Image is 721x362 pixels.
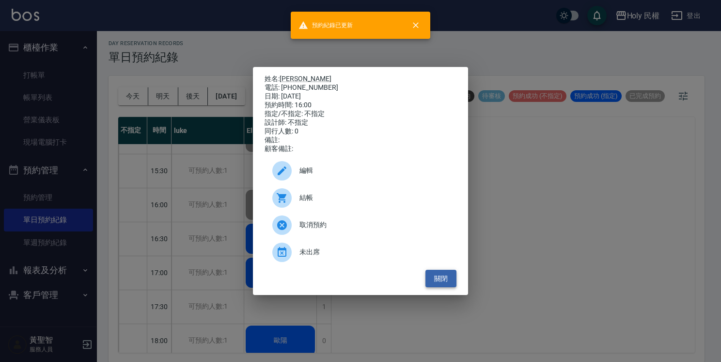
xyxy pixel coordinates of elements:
div: 設計師: 不指定 [265,118,456,127]
button: 關閉 [425,270,456,288]
span: 結帳 [299,193,449,203]
div: 顧客備註: [265,145,456,153]
div: 指定/不指定: 不指定 [265,110,456,118]
span: 取消預約 [299,220,449,230]
span: 預約紀錄已更新 [298,20,353,30]
span: 未出席 [299,247,449,257]
div: 取消預約 [265,212,456,239]
div: 預約時間: 16:00 [265,101,456,110]
button: close [405,15,426,36]
div: 電話: [PHONE_NUMBER] [265,83,456,92]
a: [PERSON_NAME] [280,75,331,82]
div: 備註: [265,136,456,145]
a: 結帳 [265,184,456,212]
div: 同行人數: 0 [265,127,456,136]
div: 編輯 [265,157,456,184]
span: 編輯 [299,165,449,176]
div: 日期: [DATE] [265,92,456,101]
p: 姓名: [265,75,456,83]
div: 未出席 [265,239,456,266]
